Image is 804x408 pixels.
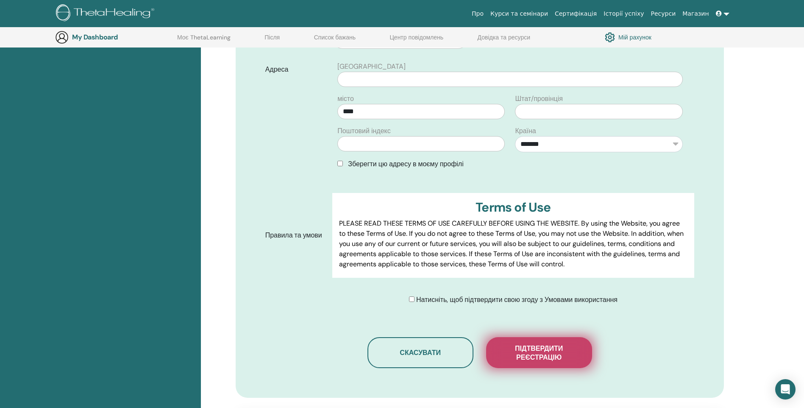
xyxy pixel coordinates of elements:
[348,159,463,168] span: Зберегти цю адресу в моєму профілі
[478,34,530,48] a: Довідка та ресурси
[679,6,712,22] a: Магазин
[177,34,231,48] a: Моє ThetaLearning
[259,227,333,243] label: Правила та умови
[337,126,390,136] label: Поштовий індекс
[515,126,536,136] label: Країна
[337,94,354,104] label: місто
[468,6,487,22] a: Про
[314,34,356,48] a: Список бажань
[337,61,406,72] label: [GEOGRAPHIC_DATA]
[339,218,687,269] p: PLEASE READ THESE TERMS OF USE CAREFULLY BEFORE USING THE WEBSITE. By using the Website, you agre...
[56,4,157,23] img: logo.png
[389,34,443,48] a: Центр повідомлень
[416,295,618,304] span: Натисніть, щоб підтвердити свою згоду з Умовами використання
[400,348,441,357] span: Скасувати
[487,6,551,22] a: Курси та семінари
[648,6,679,22] a: Ресурси
[339,200,687,215] h3: Terms of Use
[497,344,581,362] span: Підтвердити реєстрацію
[775,379,796,400] div: Open Intercom Messenger
[551,6,600,22] a: Сертифікація
[605,30,615,45] img: cog.svg
[605,30,651,45] a: Мій рахунок
[600,6,647,22] a: Історії успіху
[515,94,562,104] label: Штат/провінція
[486,337,592,368] button: Підтвердити реєстрацію
[367,337,473,368] button: Скасувати
[339,276,687,398] p: Lor IpsumDolorsi.ame Cons adipisci elits do eiusm tem incid, utl etdol, magnaali eni adminimve qu...
[259,61,333,78] label: Адреса
[264,34,280,48] a: Після
[72,33,157,41] h3: My Dashboard
[55,31,69,44] img: generic-user-icon.jpg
